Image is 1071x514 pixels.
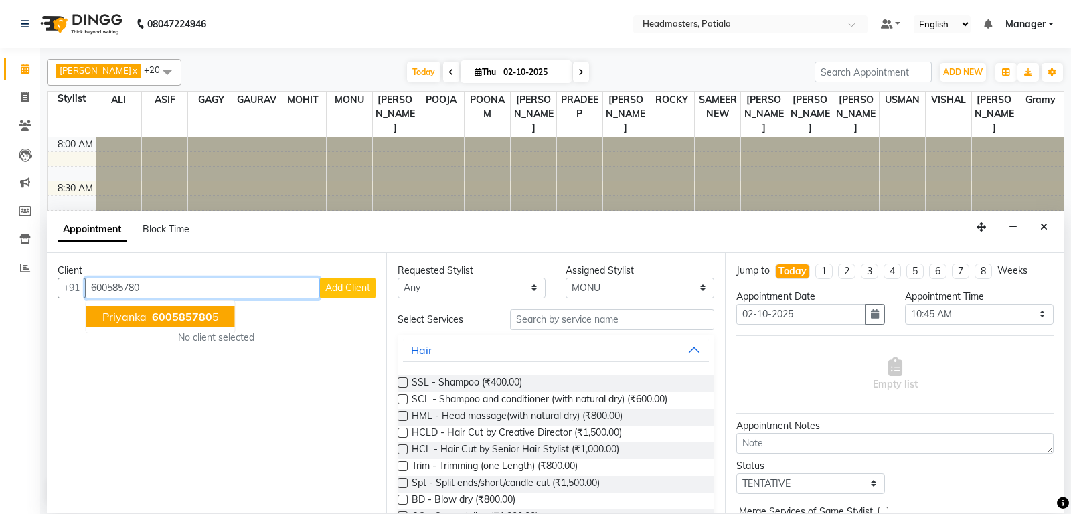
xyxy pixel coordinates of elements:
span: ASIF [142,92,187,108]
span: Thu [471,67,499,77]
input: Search Appointment [815,62,932,82]
ngb-highlight: 5 [149,310,219,323]
span: Trim - Trimming (one Length) (₹800.00) [412,459,578,476]
button: ADD NEW [940,63,986,82]
span: [PERSON_NAME] [972,92,1017,137]
span: SAMEER NEW [695,92,740,122]
div: Appointment Time [905,290,1054,304]
span: Spt - Split ends/short/candle cut (₹1,500.00) [412,476,600,493]
div: 8:30 AM [55,181,96,195]
span: GAURAV [234,92,280,108]
span: [PERSON_NAME] [603,92,649,137]
span: 600585780 [152,310,212,323]
input: yyyy-mm-dd [736,304,866,325]
input: Search by Name/Mobile/Email/Code [85,278,320,298]
span: Add Client [325,282,370,294]
span: SSL - Shampoo (₹400.00) [412,375,522,392]
span: Today [407,62,440,82]
span: VISHAL [926,92,971,108]
span: Empty list [873,357,918,392]
span: SCL - Shampoo and conditioner (with natural dry) (₹600.00) [412,392,667,409]
li: 2 [838,264,855,279]
span: GAGY [188,92,234,108]
span: [PERSON_NAME] [373,92,418,137]
span: ADD NEW [943,67,983,77]
div: Client [58,264,376,278]
div: Weeks [997,264,1027,278]
span: [PERSON_NAME] [833,92,879,137]
span: BD - Blow dry (₹800.00) [412,493,515,509]
span: ROCKY [649,92,695,108]
button: Hair [403,338,710,362]
span: HCL - Hair Cut by Senior Hair Stylist (₹1,000.00) [412,442,619,459]
b: 08047224946 [147,5,206,43]
div: Select Services [388,313,500,327]
button: Add Client [320,278,376,298]
span: [PERSON_NAME] [741,92,787,137]
li: 5 [906,264,924,279]
span: [PERSON_NAME] [787,92,833,137]
span: +20 [144,64,170,75]
a: x [131,65,137,76]
li: 3 [861,264,878,279]
span: Block Time [143,223,189,235]
span: MOHIT [280,92,326,108]
button: +91 [58,278,86,298]
div: Jump to [736,264,770,278]
span: USMAN [880,92,925,108]
span: [PERSON_NAME] [511,92,556,137]
button: Close [1034,217,1054,238]
span: Appointment [58,218,127,242]
input: Search by service name [510,309,715,330]
div: Hair [411,342,432,358]
li: 4 [884,264,901,279]
div: Today [778,264,807,278]
div: Appointment Date [736,290,885,304]
div: Appointment Notes [736,419,1054,433]
span: Priyanka [102,310,147,323]
div: Status [736,459,885,473]
span: HML - Head massage(with natural dry) (₹800.00) [412,409,623,426]
img: logo [34,5,126,43]
span: PRADEEP [557,92,602,122]
div: Requested Stylist [398,264,546,278]
div: Assigned Stylist [566,264,714,278]
div: Stylist [48,92,96,106]
span: [PERSON_NAME] [60,65,131,76]
span: Gramy [1017,92,1064,108]
span: ALI [96,92,142,108]
li: 1 [815,264,833,279]
div: No client selected [90,331,343,345]
li: 8 [975,264,992,279]
span: HCLD - Hair Cut by Creative Director (₹1,500.00) [412,426,622,442]
span: POONAM [465,92,510,122]
input: 2025-10-02 [499,62,566,82]
span: Manager [1005,17,1046,31]
li: 7 [952,264,969,279]
div: 8:00 AM [55,137,96,151]
span: POOJA [418,92,464,108]
span: MONU [327,92,372,108]
li: 6 [929,264,946,279]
